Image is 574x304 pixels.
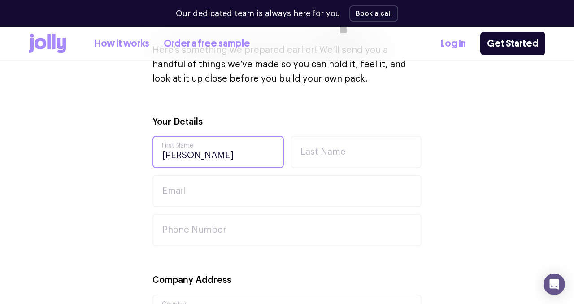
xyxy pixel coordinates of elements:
[349,5,398,22] button: Book a call
[164,36,250,51] a: Order a free sample
[176,8,340,20] p: Our dedicated team is always here for you
[95,36,149,51] a: How it works
[152,274,231,287] label: Company Address
[480,32,545,55] a: Get Started
[152,116,203,129] label: Your Details
[441,36,466,51] a: Log In
[544,274,565,295] div: Open Intercom Messenger
[152,43,422,86] p: Here’s something we prepared earlier! We’ll send you a handful of things we’ve made so you can ho...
